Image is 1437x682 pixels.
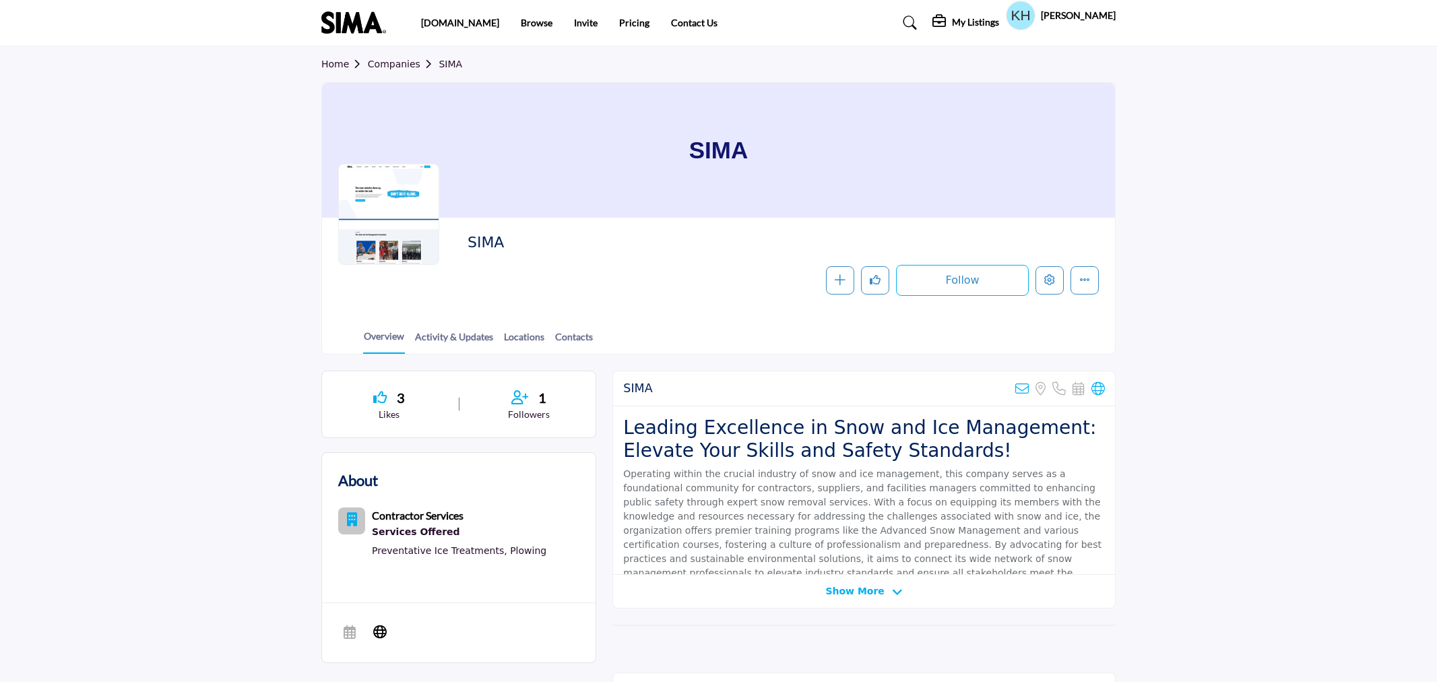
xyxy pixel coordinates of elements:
h2: SIMA [468,234,838,251]
a: [DOMAIN_NAME] [421,17,499,28]
a: SIMA [439,59,462,69]
button: Like [861,266,889,294]
button: Show hide supplier dropdown [1006,1,1035,30]
b: Contractor Services [372,509,464,522]
a: Activity & Updates [414,330,494,353]
a: Locations [503,330,545,353]
h1: SIMA [689,83,748,218]
h2: SIMA [623,381,652,396]
button: More details [1071,266,1099,294]
a: Preventative Ice Treatments, [372,545,507,556]
img: site Logo [321,11,393,34]
a: Browse [521,17,552,28]
a: Pricing [619,17,649,28]
a: Search [890,12,926,34]
a: Contacts [554,330,594,353]
h2: Leading Excellence in Snow and Ice Management: Elevate Your Skills and Safety Standards! [623,416,1105,462]
h5: My Listings [952,16,999,28]
button: Follow [896,265,1029,296]
a: Contact Us [671,17,717,28]
div: My Listings [932,15,999,31]
a: Plowing [510,545,546,556]
a: Overview [363,329,405,354]
span: 1 [538,387,546,408]
p: Likes [338,408,440,421]
button: Category Icon [338,507,365,534]
a: Services Offered [372,524,546,541]
p: Followers [478,408,580,421]
a: Companies [368,59,439,69]
span: 3 [397,387,405,408]
h2: About [338,469,378,491]
a: Contractor Services [372,511,464,522]
a: Invite [574,17,598,28]
a: Home [321,59,368,69]
div: Services Offered refers to the specific products, assistance, or expertise a business provides to... [372,524,546,541]
p: Operating within the crucial industry of snow and ice management, this company serves as a founda... [623,467,1105,594]
span: Show More [825,584,884,598]
h5: [PERSON_NAME] [1041,9,1116,22]
button: Edit company [1035,266,1064,294]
